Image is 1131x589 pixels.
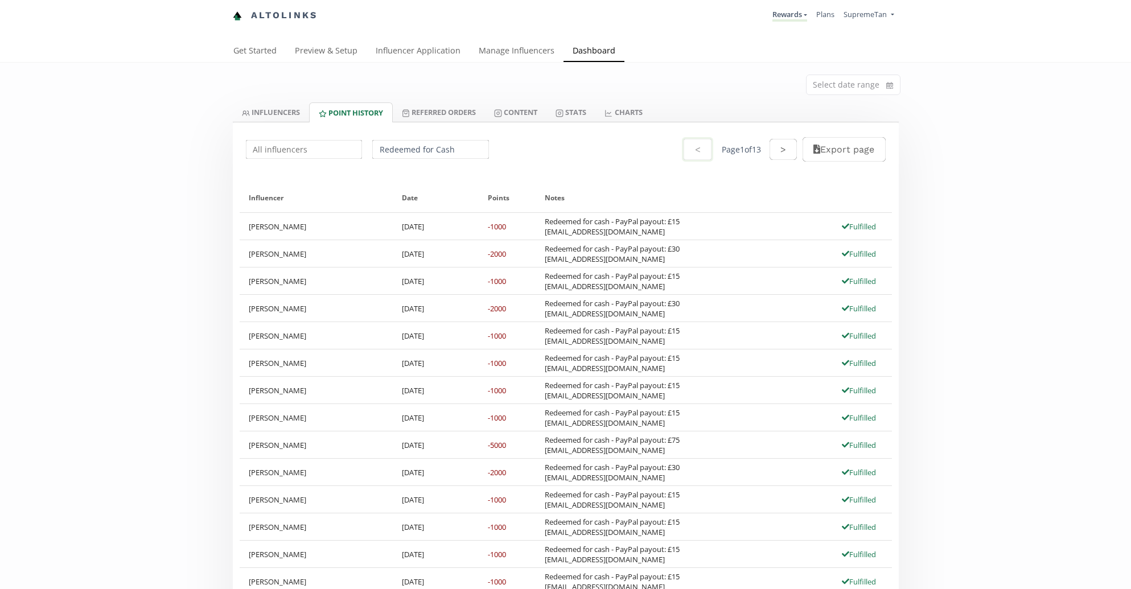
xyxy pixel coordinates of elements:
div: -2000 [488,249,506,259]
div: Fulfilled [835,276,883,286]
div: [DATE] [393,240,479,267]
input: All influencers [244,138,364,160]
div: [PERSON_NAME] [240,213,393,240]
div: -1000 [488,495,506,505]
div: Redeemed for cash - PayPal payout: £15 [EMAIL_ADDRESS][DOMAIN_NAME] [545,407,680,428]
div: [PERSON_NAME] [240,513,393,540]
div: Redeemed for cash - PayPal payout: £15 [EMAIL_ADDRESS][DOMAIN_NAME] [545,380,680,401]
a: Stats [546,102,595,122]
a: Referred Orders [393,102,485,122]
div: [PERSON_NAME] [240,486,393,513]
div: [DATE] [393,486,479,513]
div: -1000 [488,549,506,559]
div: [PERSON_NAME] [240,377,393,403]
div: [PERSON_NAME] [240,322,393,349]
div: [DATE] [393,213,479,240]
div: Redeemed for cash - PayPal payout: £15 [EMAIL_ADDRESS][DOMAIN_NAME] [545,216,680,237]
div: Redeemed for cash - PayPal payout: £75 [EMAIL_ADDRESS][DOMAIN_NAME] [545,435,680,455]
div: Fulfilled [835,467,883,477]
a: Get Started [224,40,286,63]
div: [PERSON_NAME] [240,459,393,485]
div: Fulfilled [835,358,883,368]
div: Fulfilled [835,413,883,423]
div: Redeemed for cash - PayPal payout: £30 [EMAIL_ADDRESS][DOMAIN_NAME] [545,462,680,483]
div: Fulfilled [835,549,883,559]
div: -2000 [488,467,506,477]
div: Redeemed for cash - PayPal payout: £15 [EMAIL_ADDRESS][DOMAIN_NAME] [545,353,680,373]
a: Manage Influencers [470,40,564,63]
a: Dashboard [564,40,624,63]
div: [PERSON_NAME] [240,541,393,567]
div: Redeemed for cash - PayPal payout: £15 [EMAIL_ADDRESS][DOMAIN_NAME] [545,489,680,510]
button: Export page [803,137,885,162]
div: Fulfilled [835,331,883,341]
button: < [682,137,713,162]
div: Fulfilled [835,221,883,232]
div: Page 1 of 13 [722,144,761,155]
a: Point HISTORY [309,102,393,122]
div: -1000 [488,358,506,368]
button: > [770,139,797,160]
div: [DATE] [393,431,479,458]
div: Fulfilled [835,249,883,259]
div: -1000 [488,385,506,396]
div: -1000 [488,331,506,341]
div: -1000 [488,413,506,423]
div: Fulfilled [835,303,883,314]
a: Rewards [772,9,807,22]
div: [DATE] [393,459,479,485]
a: Content [485,102,546,122]
div: Fulfilled [835,495,883,505]
div: Fulfilled [835,385,883,396]
div: [DATE] [393,322,479,349]
div: -5000 [488,440,506,450]
div: [DATE] [393,541,479,567]
input: All types [371,138,491,160]
div: Redeemed for cash - PayPal payout: £30 [EMAIL_ADDRESS][DOMAIN_NAME] [545,298,680,319]
div: [DATE] [393,295,479,322]
a: Plans [816,9,834,19]
div: Redeemed for cash - PayPal payout: £15 [EMAIL_ADDRESS][DOMAIN_NAME] [545,517,680,537]
div: Influencer [249,183,384,212]
div: -1000 [488,522,506,532]
div: [PERSON_NAME] [240,267,393,294]
div: [DATE] [393,349,479,376]
iframe: chat widget [11,11,48,46]
div: Fulfilled [835,522,883,532]
span: SupremeTan [844,9,887,19]
div: -1000 [488,276,506,286]
svg: calendar [886,80,893,91]
div: [DATE] [393,377,479,403]
div: -1000 [488,221,506,232]
div: Redeemed for cash - PayPal payout: £15 [EMAIL_ADDRESS][DOMAIN_NAME] [545,271,680,291]
div: -1000 [488,576,506,587]
div: [PERSON_NAME] [240,295,393,322]
div: Fulfilled [835,576,883,587]
div: Fulfilled [835,440,883,450]
a: Preview & Setup [286,40,367,63]
div: Redeemed for cash - PayPal payout: £30 [EMAIL_ADDRESS][DOMAIN_NAME] [545,244,680,264]
div: Redeemed for cash - PayPal payout: £15 [EMAIL_ADDRESS][DOMAIN_NAME] [545,326,680,346]
div: [PERSON_NAME] [240,240,393,267]
a: Altolinks [233,6,318,25]
img: favicon-32x32.png [233,11,242,20]
div: [DATE] [393,513,479,540]
div: [PERSON_NAME] [240,431,393,458]
a: CHARTS [595,102,651,122]
a: Influencer Application [367,40,470,63]
div: [PERSON_NAME] [240,404,393,431]
div: Redeemed for cash - PayPal payout: £15 [EMAIL_ADDRESS][DOMAIN_NAME] [545,544,680,565]
div: Notes [545,183,883,212]
div: Date [402,183,470,212]
div: Points [488,183,527,212]
div: -2000 [488,303,506,314]
div: [PERSON_NAME] [240,349,393,376]
a: INFLUENCERS [233,102,309,122]
div: [DATE] [393,267,479,294]
div: [DATE] [393,404,479,431]
a: SupremeTan [844,9,894,22]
